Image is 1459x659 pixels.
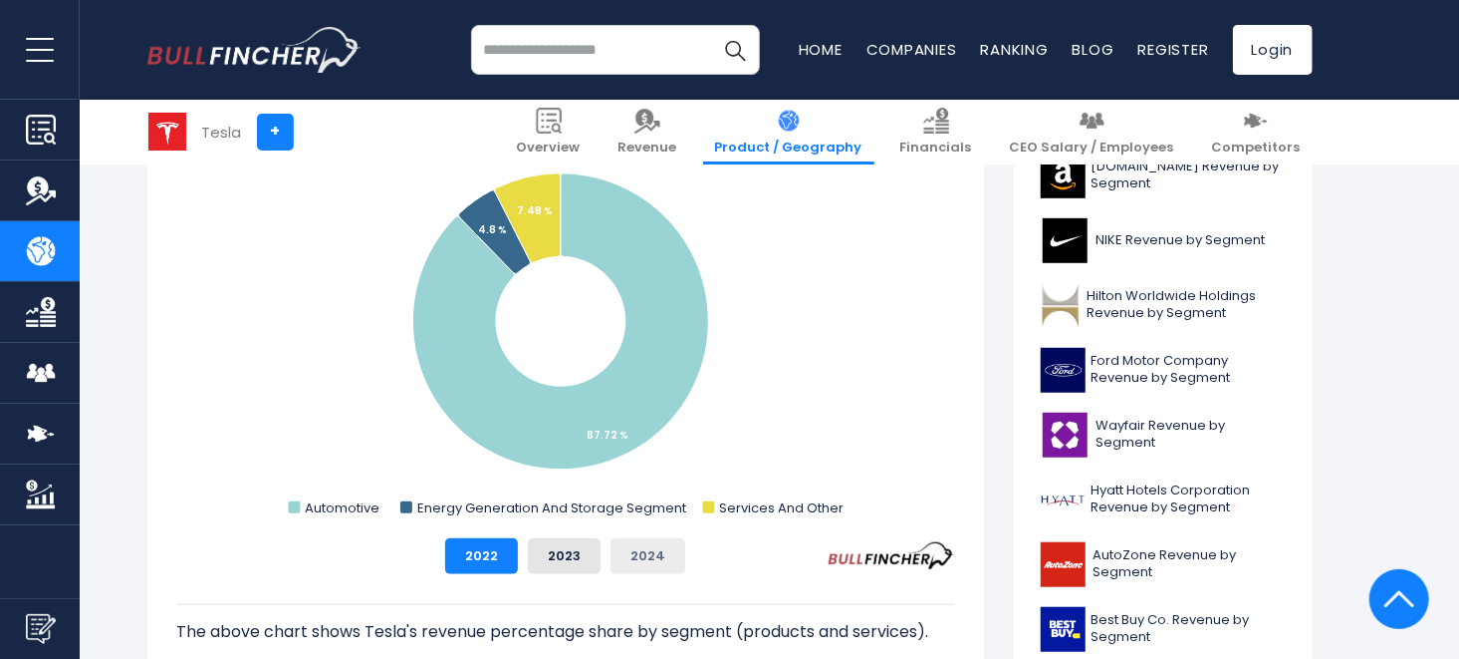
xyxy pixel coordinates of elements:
[517,203,553,218] tspan: 7.48 %
[888,100,984,165] a: Financials
[1029,537,1298,592] a: AutoZone Revenue by Segment
[1029,278,1298,333] a: Hilton Worldwide Holdings Revenue by Segment
[1029,213,1298,268] a: NIKE Revenue by Segment
[1095,418,1286,452] span: Wayfair Revenue by Segment
[1041,283,1082,328] img: HLT logo
[445,538,518,574] button: 2022
[1087,288,1285,322] span: Hilton Worldwide Holdings Revenue by Segment
[1041,218,1091,263] img: NKE logo
[587,428,628,443] tspan: 87.72 %
[715,140,862,157] span: Product / Geography
[177,620,954,644] p: The above chart shows Tesla's revenue percentage share by segment (products and services).
[1138,39,1209,60] a: Register
[1010,140,1174,157] span: CEO Salary / Employees
[1029,149,1298,203] a: [DOMAIN_NAME] Revenue by Segment
[1092,483,1286,516] span: Hyatt Hotels Corporation Revenue by Segment
[257,114,294,151] a: +
[1041,154,1086,198] img: AMZN logo
[1200,100,1313,165] a: Competitors
[478,222,507,237] tspan: 4.8 %
[710,25,760,75] button: Search
[1041,413,1090,458] img: W logo
[900,140,972,157] span: Financials
[719,498,844,517] text: Services And Other
[148,113,186,151] img: TSLA logo
[1073,39,1114,60] a: Blog
[1029,602,1298,657] a: Best Buy Co. Revenue by Segment
[607,100,689,165] a: Revenue
[305,498,379,517] text: Automotive
[1233,25,1313,75] a: Login
[202,121,242,144] div: Tesla
[416,498,685,517] text: Energy Generation And Storage Segment
[998,100,1186,165] a: CEO Salary / Employees
[610,538,685,574] button: 2024
[1029,473,1298,527] a: Hyatt Hotels Corporation Revenue by Segment
[618,140,677,157] span: Revenue
[505,100,593,165] a: Overview
[1041,478,1086,522] img: H logo
[1212,140,1301,157] span: Competitors
[147,27,362,73] img: bullfincher logo
[177,124,954,522] svg: Tesla's Revenue Share by Segment
[1093,547,1285,581] span: AutoZone Revenue by Segment
[1041,348,1086,393] img: F logo
[981,39,1049,60] a: Ranking
[1096,232,1266,249] span: NIKE Revenue by Segment
[1041,542,1088,587] img: AZO logo
[528,538,601,574] button: 2023
[1092,159,1286,192] span: [DOMAIN_NAME] Revenue by Segment
[1092,612,1286,646] span: Best Buy Co. Revenue by Segment
[866,39,957,60] a: Companies
[799,39,843,60] a: Home
[703,100,874,165] a: Product / Geography
[1092,353,1286,387] span: Ford Motor Company Revenue by Segment
[1029,408,1298,463] a: Wayfair Revenue by Segment
[147,27,362,73] a: Go to homepage
[1029,343,1298,398] a: Ford Motor Company Revenue by Segment
[1041,607,1086,652] img: BBY logo
[517,140,581,157] span: Overview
